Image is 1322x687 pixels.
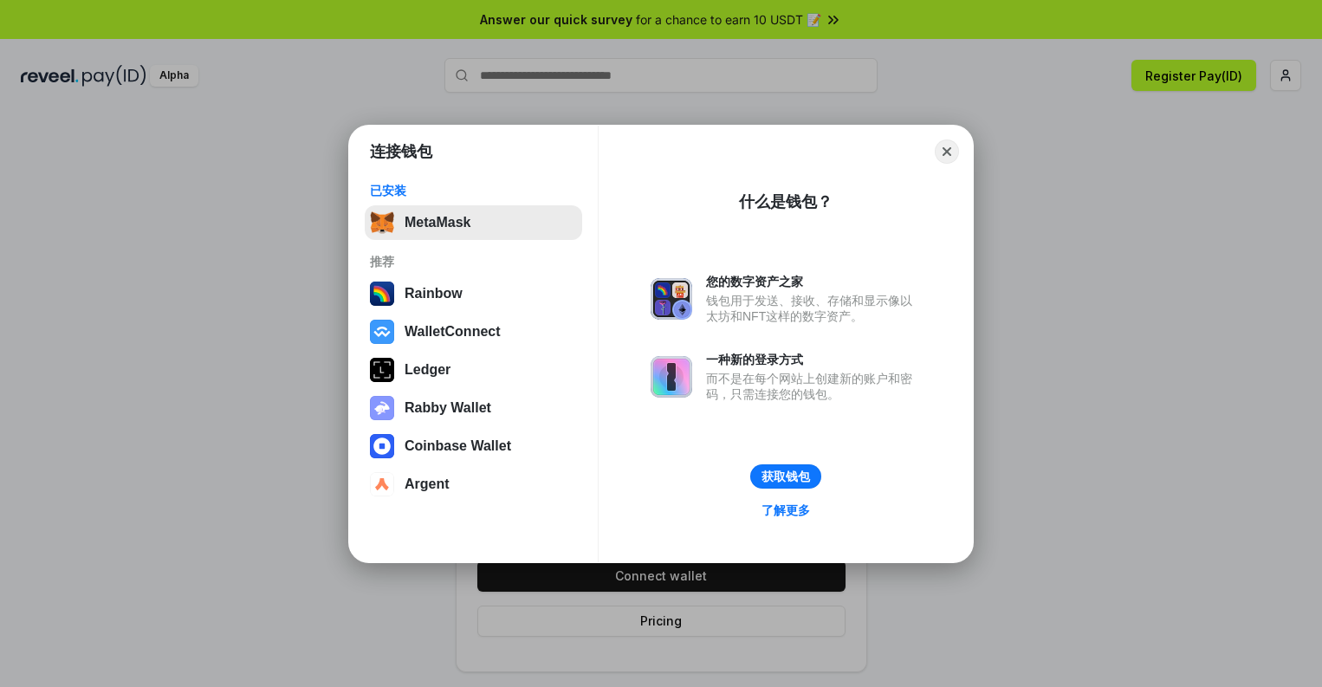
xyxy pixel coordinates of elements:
button: WalletConnect [365,314,582,349]
div: MetaMask [405,215,470,230]
div: Argent [405,476,450,492]
div: Coinbase Wallet [405,438,511,454]
div: 而不是在每个网站上创建新的账户和密码，只需连接您的钱包。 [706,371,921,402]
button: MetaMask [365,205,582,240]
button: Rabby Wallet [365,391,582,425]
img: svg+xml,%3Csvg%20width%3D%2228%22%20height%3D%2228%22%20viewBox%3D%220%200%2028%2028%22%20fill%3D... [370,320,394,344]
img: svg+xml,%3Csvg%20width%3D%2228%22%20height%3D%2228%22%20viewBox%3D%220%200%2028%2028%22%20fill%3D... [370,472,394,496]
div: 获取钱包 [761,469,810,484]
img: svg+xml,%3Csvg%20fill%3D%22none%22%20height%3D%2233%22%20viewBox%3D%220%200%2035%2033%22%20width%... [370,211,394,235]
img: svg+xml,%3Csvg%20width%3D%2228%22%20height%3D%2228%22%20viewBox%3D%220%200%2028%2028%22%20fill%3D... [370,434,394,458]
div: Ledger [405,362,450,378]
img: svg+xml,%3Csvg%20xmlns%3D%22http%3A%2F%2Fwww.w3.org%2F2000%2Fsvg%22%20fill%3D%22none%22%20viewBox... [370,396,394,420]
button: Ledger [365,353,582,387]
button: Close [935,139,959,164]
a: 了解更多 [751,499,820,522]
button: Rainbow [365,276,582,311]
div: 什么是钱包？ [739,191,833,212]
h1: 连接钱包 [370,141,432,162]
button: Coinbase Wallet [365,429,582,463]
img: svg+xml,%3Csvg%20xmlns%3D%22http%3A%2F%2Fwww.w3.org%2F2000%2Fsvg%22%20width%3D%2228%22%20height%3... [370,358,394,382]
div: 您的数字资产之家 [706,274,921,289]
div: 了解更多 [761,502,810,518]
div: Rabby Wallet [405,400,491,416]
div: WalletConnect [405,324,501,340]
div: Rainbow [405,286,463,301]
img: svg+xml,%3Csvg%20xmlns%3D%22http%3A%2F%2Fwww.w3.org%2F2000%2Fsvg%22%20fill%3D%22none%22%20viewBox... [651,278,692,320]
div: 已安装 [370,183,577,198]
div: 推荐 [370,254,577,269]
div: 钱包用于发送、接收、存储和显示像以太坊和NFT这样的数字资产。 [706,293,921,324]
div: 一种新的登录方式 [706,352,921,367]
button: 获取钱包 [750,464,821,489]
button: Argent [365,467,582,502]
img: svg+xml,%3Csvg%20xmlns%3D%22http%3A%2F%2Fwww.w3.org%2F2000%2Fsvg%22%20fill%3D%22none%22%20viewBox... [651,356,692,398]
img: svg+xml,%3Csvg%20width%3D%22120%22%20height%3D%22120%22%20viewBox%3D%220%200%20120%20120%22%20fil... [370,282,394,306]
